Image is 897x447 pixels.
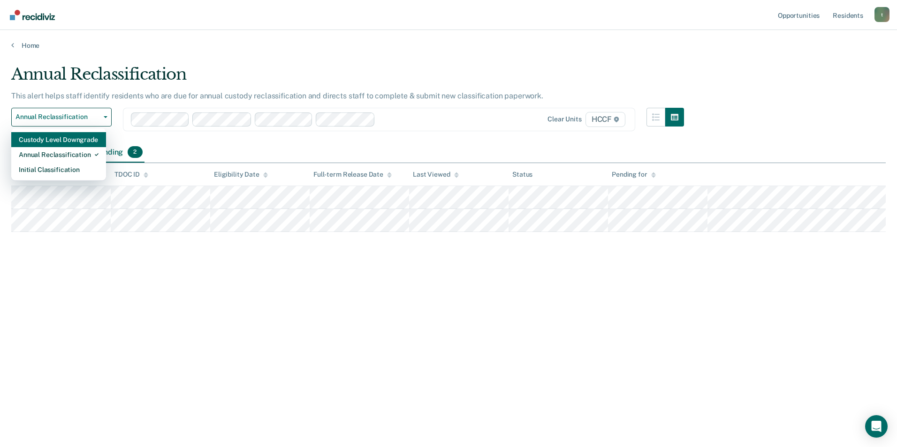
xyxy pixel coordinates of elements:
button: Annual Reclassification [11,108,112,127]
div: Eligibility Date [214,171,268,179]
div: Open Intercom Messenger [865,415,888,438]
div: Annual Reclassification [11,65,684,91]
div: Clear units [547,115,582,123]
div: t [874,7,889,22]
div: Annual Reclassification [19,147,99,162]
div: Custody Level Downgrade [19,132,99,147]
span: HCCF [585,112,625,127]
span: 2 [128,146,142,158]
span: Annual Reclassification [15,113,100,121]
p: This alert helps staff identify residents who are due for annual custody reclassification and dir... [11,91,543,100]
div: Initial Classification [19,162,99,177]
div: Full-term Release Date [313,171,392,179]
div: Pending2 [93,142,144,163]
div: Last Viewed [413,171,458,179]
div: TDOC ID [114,171,148,179]
div: Status [512,171,532,179]
img: Recidiviz [10,10,55,20]
a: Home [11,41,886,50]
button: Profile dropdown button [874,7,889,22]
div: Pending for [612,171,655,179]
